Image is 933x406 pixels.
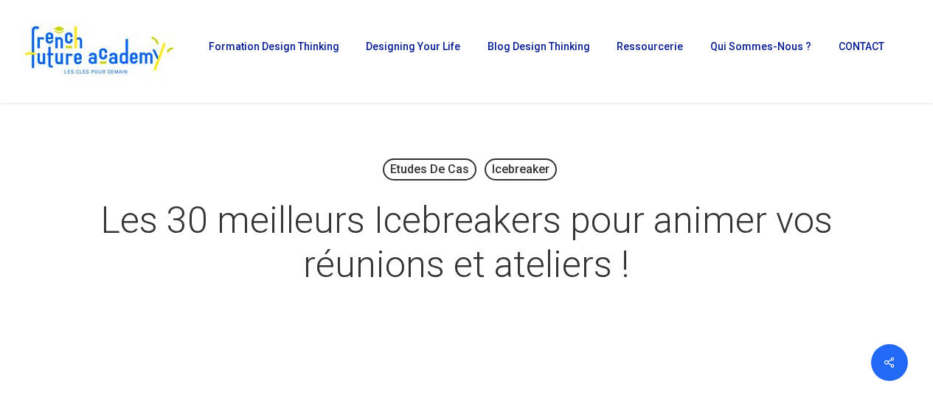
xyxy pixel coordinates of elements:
img: French Future Academy [21,22,176,81]
a: Designing Your Life [358,41,465,62]
a: Etudes de cas [383,158,476,181]
a: CONTACT [831,41,890,62]
span: Formation Design Thinking [209,41,339,52]
a: Ressourcerie [609,41,688,62]
span: Qui sommes-nous ? [710,41,811,52]
a: Qui sommes-nous ? [703,41,816,62]
a: Formation Design Thinking [201,41,344,62]
a: Icebreaker [485,158,557,181]
h1: Les 30 meilleurs Icebreakers pour animer vos réunions et ateliers ! [98,183,836,301]
span: Designing Your Life [366,41,460,52]
span: Ressourcerie [617,41,683,52]
span: Blog Design Thinking [488,41,590,52]
a: Blog Design Thinking [480,41,594,62]
span: CONTACT [839,41,884,52]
